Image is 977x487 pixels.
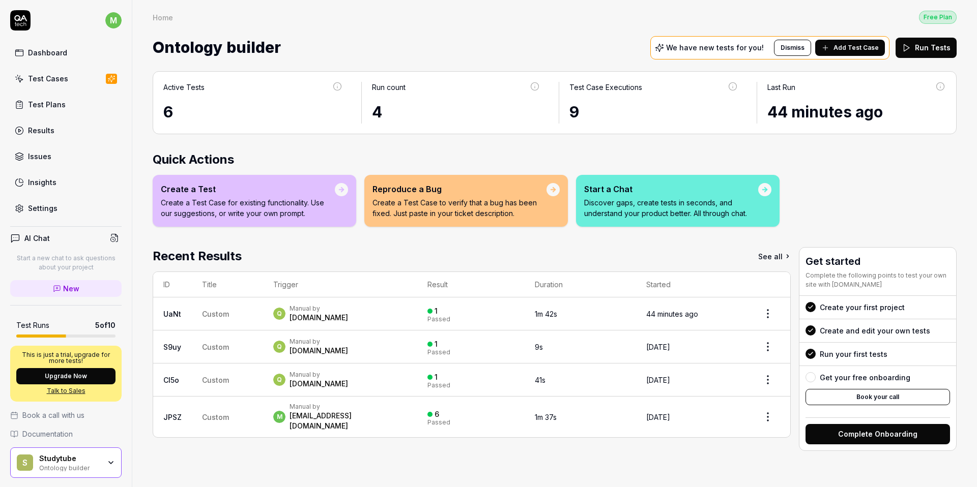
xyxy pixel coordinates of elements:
[153,12,173,22] div: Home
[820,302,905,313] div: Create your first project
[435,373,438,382] div: 1
[919,10,957,24] button: Free Plan
[105,12,122,28] span: m
[372,101,541,124] div: 4
[820,325,930,336] div: Create and edit your own tests
[10,254,122,272] p: Start a new chat to ask questions about your project
[10,172,122,192] a: Insights
[10,410,122,420] a: Book a call with us
[758,247,791,265] a: See all
[774,40,811,56] button: Dismiss
[163,376,179,384] a: Cl5o
[16,321,49,330] h5: Test Runs
[153,247,242,265] h2: Recent Results
[163,82,205,93] div: Active Tests
[63,283,79,294] span: New
[163,413,182,421] a: JPSZ
[153,272,192,297] th: ID
[95,320,116,330] span: 5 of 10
[202,310,229,318] span: Custom
[535,413,557,421] time: 1m 37s
[767,103,883,121] time: 44 minutes ago
[105,10,122,31] button: m
[39,454,100,463] div: Studytube
[427,316,450,322] div: Passed
[22,410,84,420] span: Book a call with us
[896,38,957,58] button: Run Tests
[569,101,738,124] div: 9
[806,424,950,444] button: Complete Onboarding
[16,368,116,384] button: Upgrade Now
[815,40,885,56] button: Add Test Case
[919,11,957,24] div: Free Plan
[417,272,525,297] th: Result
[24,233,50,244] h4: AI Chat
[646,310,698,318] time: 44 minutes ago
[28,47,67,58] div: Dashboard
[820,349,887,359] div: Run your first tests
[273,308,285,320] span: Q
[10,120,122,140] a: Results
[290,338,348,346] div: Manual by
[806,254,950,269] h3: Get started
[28,99,66,110] div: Test Plans
[646,413,670,421] time: [DATE]
[16,352,116,364] p: This is just a trial, upgrade for more tests!
[10,43,122,63] a: Dashboard
[584,197,758,219] p: Discover gaps, create tests in seconds, and understand your product better. All through chat.
[290,411,407,431] div: [EMAIL_ADDRESS][DOMAIN_NAME]
[10,447,122,478] button: SStudytubeOntology builder
[372,82,406,93] div: Run count
[161,197,335,219] p: Create a Test Case for existing functionality. Use our suggestions, or write your own prompt.
[666,44,764,51] p: We have new tests for you!
[290,305,348,313] div: Manual by
[290,379,348,389] div: [DOMAIN_NAME]
[372,183,547,195] div: Reproduce a Bug
[163,343,181,351] a: S9uy
[163,101,343,124] div: 6
[525,272,636,297] th: Duration
[427,419,450,425] div: Passed
[820,372,910,383] div: Get your free onboarding
[806,389,950,405] a: Book your call
[10,146,122,166] a: Issues
[535,343,543,351] time: 9s
[584,183,758,195] div: Start a Chat
[28,151,51,162] div: Issues
[273,341,285,353] span: Q
[427,349,450,355] div: Passed
[290,346,348,356] div: [DOMAIN_NAME]
[163,310,181,318] a: UaNt
[646,343,670,351] time: [DATE]
[290,313,348,323] div: [DOMAIN_NAME]
[263,272,417,297] th: Trigger
[10,198,122,218] a: Settings
[16,386,116,395] a: Talk to Sales
[202,413,229,421] span: Custom
[834,43,879,52] span: Add Test Case
[636,272,745,297] th: Started
[806,271,950,289] div: Complete the following points to test your own site with [DOMAIN_NAME]
[10,280,122,297] a: New
[646,376,670,384] time: [DATE]
[39,463,100,471] div: Ontology builder
[273,374,285,386] span: Q
[161,183,335,195] div: Create a Test
[372,197,547,219] p: Create a Test Case to verify that a bug has been fixed. Just paste in your ticket description.
[192,272,263,297] th: Title
[767,82,795,93] div: Last Run
[202,376,229,384] span: Custom
[28,177,56,188] div: Insights
[28,73,68,84] div: Test Cases
[535,376,545,384] time: 41s
[435,307,438,316] div: 1
[28,203,58,214] div: Settings
[273,411,285,423] span: m
[435,340,438,349] div: 1
[10,429,122,439] a: Documentation
[22,429,73,439] span: Documentation
[28,125,54,136] div: Results
[17,454,33,471] span: S
[202,343,229,351] span: Custom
